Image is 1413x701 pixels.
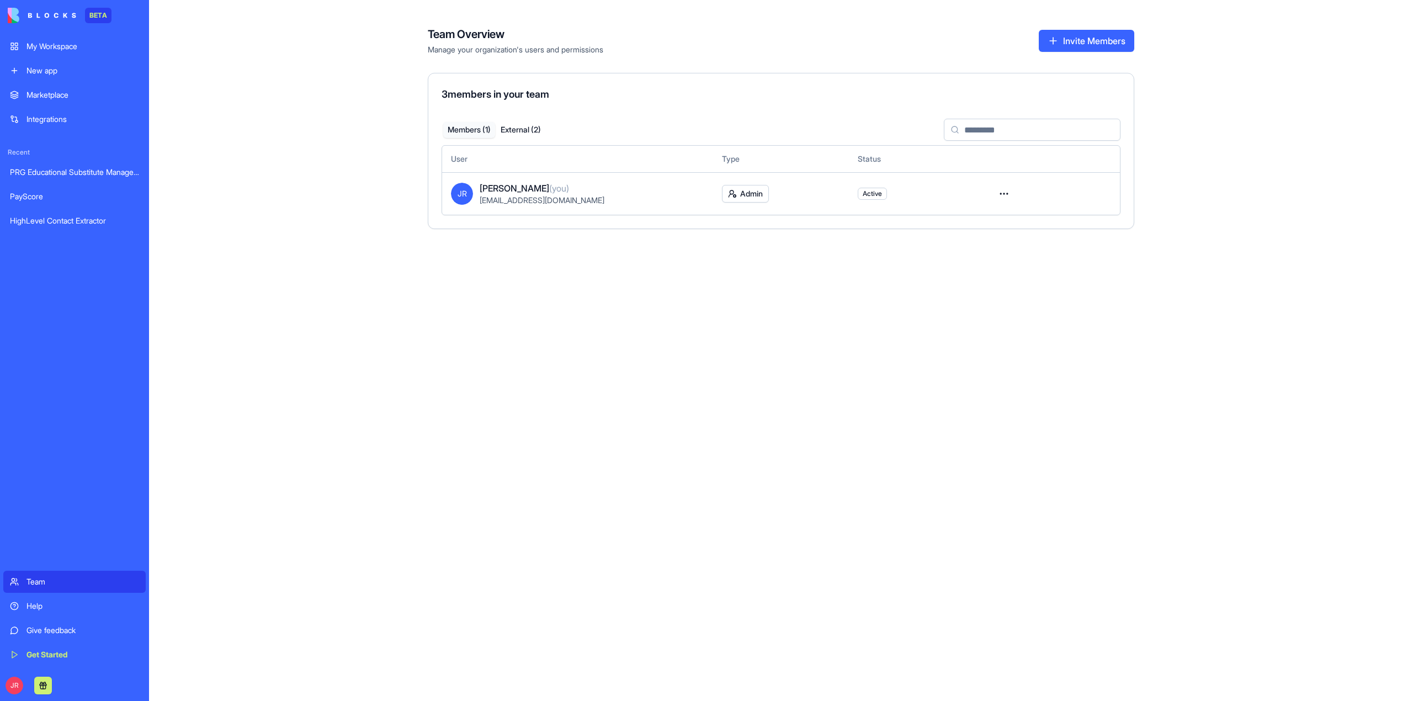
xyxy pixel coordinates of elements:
[443,122,495,138] button: Members ( 1 )
[863,189,882,198] span: Active
[10,167,139,178] div: PRG Educational Substitute Management
[3,84,146,106] a: Marketplace
[3,644,146,666] a: Get Started
[26,65,139,76] div: New app
[26,89,139,100] div: Marketplace
[85,8,111,23] div: BETA
[10,215,139,226] div: HighLevel Contact Extractor
[480,195,604,205] span: [EMAIL_ADDRESS][DOMAIN_NAME]
[495,122,547,138] button: External ( 2 )
[428,26,603,42] h4: Team Overview
[26,576,139,587] div: Team
[428,44,603,55] span: Manage your organization's users and permissions
[722,185,769,203] button: Admin
[3,148,146,157] span: Recent
[26,625,139,636] div: Give feedback
[3,210,146,232] a: HighLevel Contact Extractor
[26,41,139,52] div: My Workspace
[3,595,146,617] a: Help
[6,677,23,694] span: JR
[442,146,713,172] th: User
[3,619,146,641] a: Give feedback
[26,649,139,660] div: Get Started
[26,114,139,125] div: Integrations
[3,571,146,593] a: Team
[3,108,146,130] a: Integrations
[451,183,473,205] span: JR
[480,182,569,195] span: [PERSON_NAME]
[8,8,111,23] a: BETA
[10,191,139,202] div: PayScore
[3,35,146,57] a: My Workspace
[442,88,549,100] span: 3 members in your team
[722,153,840,164] div: Type
[8,8,76,23] img: logo
[858,153,976,164] div: Status
[3,60,146,82] a: New app
[1039,30,1134,52] button: Invite Members
[549,183,569,194] span: (you)
[26,601,139,612] div: Help
[3,161,146,183] a: PRG Educational Substitute Management
[3,185,146,208] a: PayScore
[740,188,763,199] span: Admin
